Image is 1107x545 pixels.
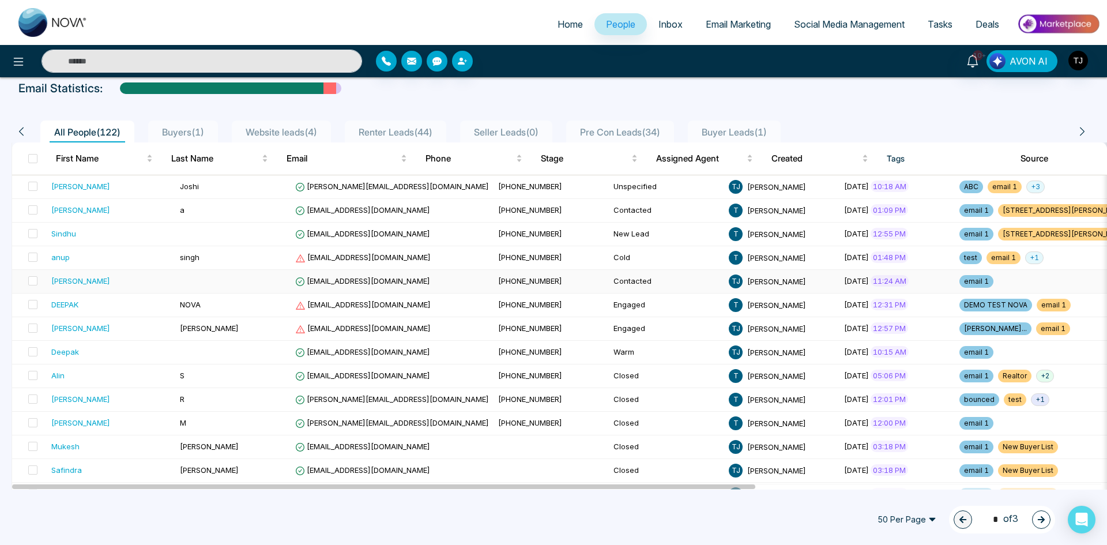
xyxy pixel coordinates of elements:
span: NOVA [180,300,201,309]
p: Email Statistics: [18,80,103,97]
span: [PHONE_NUMBER] [498,347,562,356]
span: T J [729,440,743,454]
span: Stage [541,152,629,166]
span: [PERSON_NAME] [747,300,806,309]
span: of 3 [986,512,1018,527]
span: 12:55 PM [871,228,908,239]
span: 12:57 PM [871,322,908,334]
span: [EMAIL_ADDRESS][DOMAIN_NAME] [295,347,430,356]
span: [PERSON_NAME][EMAIL_ADDRESS][DOMAIN_NAME] [295,182,489,191]
span: S [180,371,184,380]
span: [DATE] [844,182,869,191]
td: Contacted [609,270,724,294]
span: T [729,393,743,407]
span: [EMAIL_ADDRESS][DOMAIN_NAME] [295,324,431,333]
span: [PERSON_NAME] [747,394,806,404]
a: Tasks [916,13,964,35]
span: [PERSON_NAME] [747,418,806,427]
span: Seller Leads ( 0 ) [469,126,543,138]
span: [EMAIL_ADDRESS][DOMAIN_NAME] [295,229,430,238]
th: Phone [416,142,532,175]
span: R [180,394,184,404]
span: Tasks [928,18,952,30]
span: Last Name [171,152,259,166]
span: a [180,205,184,215]
span: Realtor [998,370,1031,382]
span: All People ( 122 ) [50,126,125,138]
span: [PERSON_NAME] [747,182,806,191]
span: Home [558,18,583,30]
span: test [959,251,982,264]
span: 03:18 PM [871,464,908,476]
span: + 1 [1025,251,1044,264]
span: T J [729,180,743,194]
th: Email [277,142,416,175]
span: [PHONE_NUMBER] [498,394,562,404]
span: [PHONE_NUMBER] [498,253,562,262]
span: singh [180,253,199,262]
span: T [729,416,743,430]
div: [PERSON_NAME] [51,417,110,429]
td: Closed [609,459,724,483]
span: email 1 [959,464,993,477]
span: [EMAIL_ADDRESS][DOMAIN_NAME] [295,371,430,380]
th: Stage [532,142,647,175]
span: 01:09 PM [871,204,908,216]
span: [PERSON_NAME][EMAIL_ADDRESS][DOMAIN_NAME] [295,418,489,427]
a: 10+ [959,50,986,70]
span: [PERSON_NAME]... [959,322,1031,335]
span: [PHONE_NUMBER] [498,276,562,285]
span: email 1 [959,441,993,453]
td: Engaged [609,317,724,341]
span: [EMAIL_ADDRESS][DOMAIN_NAME] [295,276,430,285]
span: email 1 [959,204,993,217]
span: [PERSON_NAME] [747,229,806,238]
span: T J [729,275,743,288]
span: [DATE] [844,300,869,309]
img: Nova CRM Logo [18,8,88,37]
span: New Buyer List [998,464,1058,477]
td: Closed [609,388,724,412]
span: [DATE] [844,465,869,475]
span: [PHONE_NUMBER] [498,182,562,191]
div: [PERSON_NAME] [51,204,110,216]
div: Safindra [51,464,82,476]
td: Closed [609,364,724,388]
span: [EMAIL_ADDRESS][DOMAIN_NAME] [295,253,431,262]
span: AVON AI [1010,54,1048,68]
span: email 1 [988,181,1022,193]
span: [PERSON_NAME] [747,371,806,380]
td: Engaged [609,294,724,317]
span: + 3 [1026,181,1045,193]
span: [PHONE_NUMBER] [498,205,562,215]
span: Deals [976,18,999,30]
img: User Avatar [1068,51,1088,70]
span: email 1 [959,346,993,359]
span: [PHONE_NUMBER] [498,324,562,333]
span: DEMO TEST NOVA [959,299,1032,311]
td: New Lead [609,223,724,246]
span: T J [729,345,743,359]
div: Mukesh [51,441,80,452]
a: Inbox [647,13,694,35]
span: bounced [959,393,999,406]
span: [DATE] [844,205,869,215]
td: Closed [609,435,724,459]
span: email 1 [959,370,993,382]
span: Phone [426,152,514,166]
span: [PERSON_NAME] [747,276,806,285]
span: [PERSON_NAME] [747,253,806,262]
span: [DATE] [844,229,869,238]
div: Sindhu [51,228,76,239]
div: [PERSON_NAME] [51,322,110,334]
th: Tags [878,142,1012,175]
span: email 1 [1037,299,1071,311]
span: [PHONE_NUMBER] [498,418,562,427]
a: People [594,13,647,35]
span: [EMAIL_ADDRESS][DOMAIN_NAME] [295,300,431,309]
span: email 1 [959,228,993,240]
span: Pre Con Leads ( 34 ) [575,126,665,138]
span: + 1 [1031,393,1049,406]
a: Deals [964,13,1011,35]
span: New Buyer List [998,441,1058,453]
